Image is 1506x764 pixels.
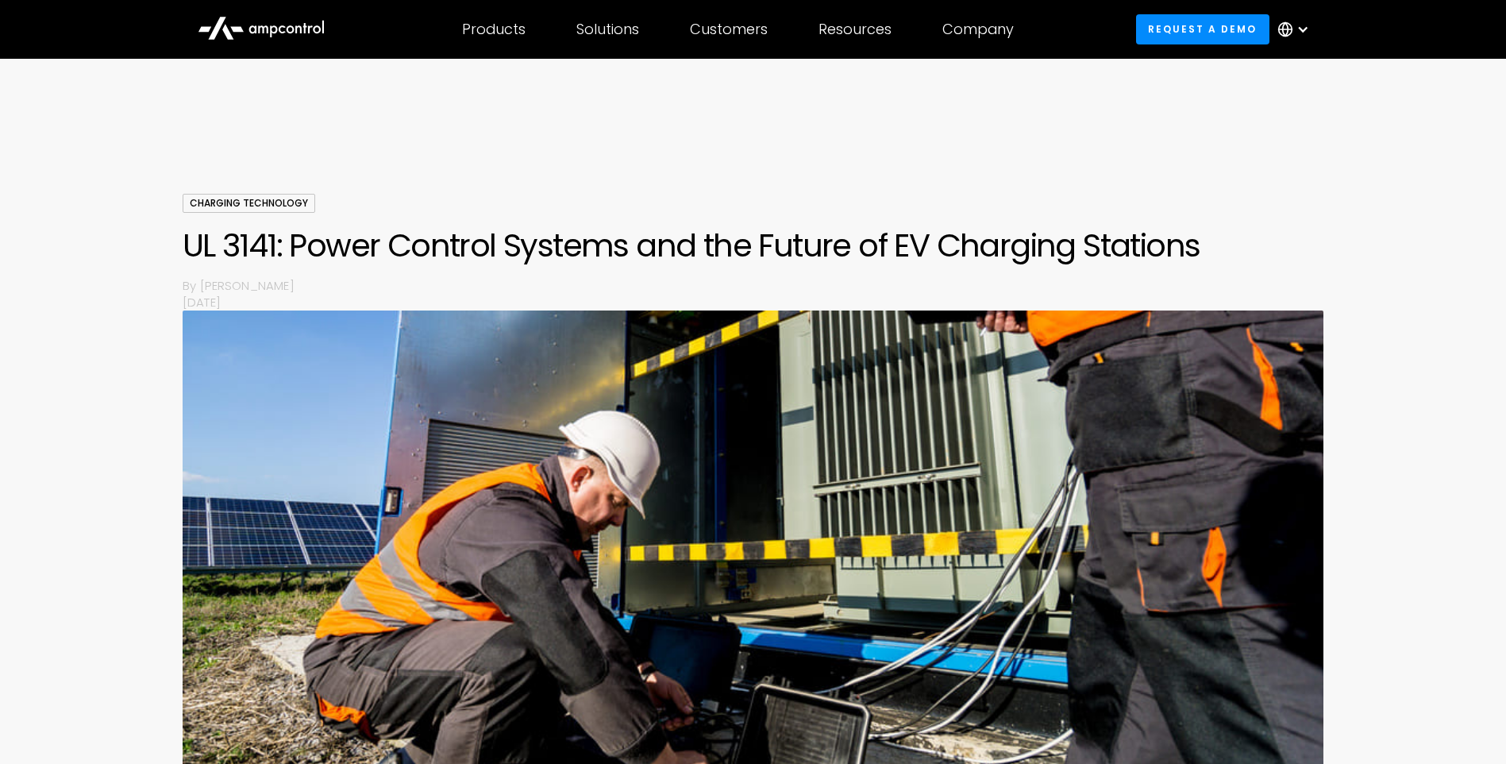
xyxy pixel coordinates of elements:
div: Company [942,21,1014,38]
div: Products [462,21,526,38]
h1: UL 3141: Power Control Systems and the Future of EV Charging Stations [183,226,1324,264]
a: Request a demo [1136,14,1269,44]
div: Customers [690,21,768,38]
div: Resources [818,21,892,38]
p: [PERSON_NAME] [200,277,1323,294]
div: Charging Technology [183,194,315,213]
p: By [183,277,200,294]
div: Solutions [576,21,639,38]
p: [DATE] [183,294,1324,311]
